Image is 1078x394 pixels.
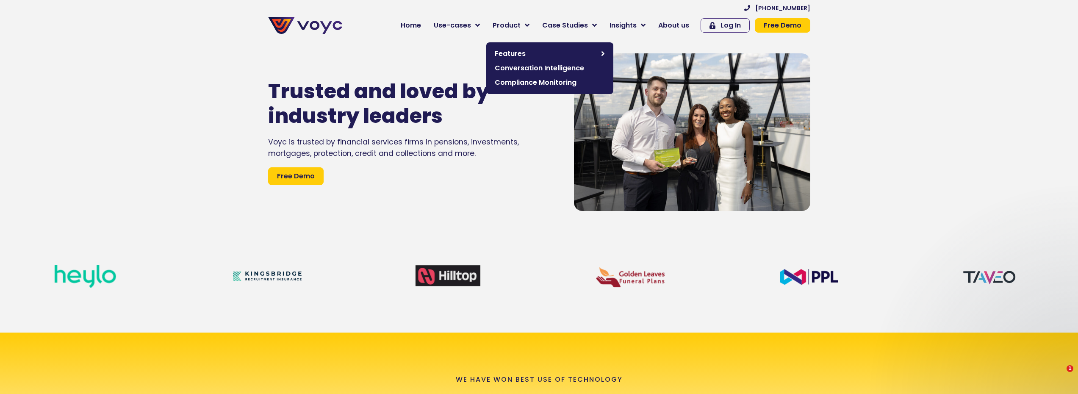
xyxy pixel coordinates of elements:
[456,376,623,383] p: We Have won Best Use of Technology
[401,20,421,31] span: Home
[268,136,549,159] div: Voyc is trusted by financial services firms in pensions, investments, mortgages, protection, cred...
[776,262,848,292] img: PPL
[268,167,324,185] a: Free Demo
[755,5,810,11] span: [PHONE_NUMBER]
[268,17,342,34] img: voyc-full-logo
[594,262,666,292] img: golden-leaves-logo
[536,17,603,34] a: Case Studies
[744,5,810,11] a: [PHONE_NUMBER]
[909,259,1078,363] iframe: Intercom notifications message
[491,61,609,75] a: Conversation Intelligence
[658,20,689,31] span: About us
[413,262,485,291] img: hilltopnew
[268,79,523,128] h1: Trusted and loved by industry leaders
[1067,365,1073,372] span: 1
[486,17,536,34] a: Product
[755,18,810,33] a: Free Demo
[50,262,122,298] img: heylo2
[652,17,696,34] a: About us
[491,75,609,90] a: Compliance Monitoring
[427,17,486,34] a: Use-cases
[610,20,637,31] span: Insights
[495,78,605,88] span: Compliance Monitoring
[493,20,521,31] span: Product
[232,262,304,293] img: Kingsbridgenew
[1049,365,1070,386] iframe: Intercom live chat
[701,18,750,33] a: Log In
[495,63,605,73] span: Conversation Intelligence
[721,22,741,29] span: Log In
[491,47,609,61] a: Features
[764,22,801,29] span: Free Demo
[603,17,652,34] a: Insights
[495,49,597,59] span: Features
[394,17,427,34] a: Home
[542,20,588,31] span: Case Studies
[277,171,315,181] span: Free Demo
[434,20,471,31] span: Use-cases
